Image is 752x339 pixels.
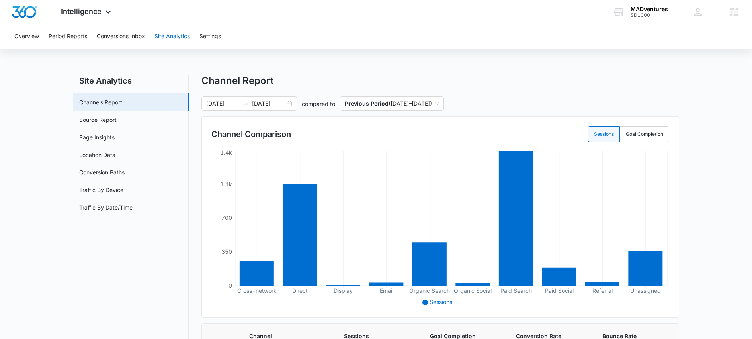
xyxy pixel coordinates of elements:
[242,100,249,107] span: swap-right
[229,282,232,289] tspan: 0
[79,186,123,194] a: Traffic By Device
[79,133,115,141] a: Page Insights
[14,24,39,49] button: Overview
[334,287,353,294] tspan: Display
[206,99,239,108] input: Start date
[211,128,291,140] h3: Channel Comparison
[545,287,574,294] tspan: Paid Social
[199,24,221,49] button: Settings
[242,100,249,107] span: to
[221,214,232,221] tspan: 700
[49,24,87,49] button: Period Reports
[630,287,661,294] tspan: Unassigned
[345,100,389,107] p: Previous Period
[252,99,285,108] input: End date
[201,75,273,87] h1: Channel Report
[292,287,308,294] tspan: Direct
[592,287,613,294] tspan: Referral
[302,100,335,108] p: compared to
[79,168,125,176] a: Conversion Paths
[430,298,452,305] span: Sessions
[154,24,190,49] button: Site Analytics
[79,151,115,159] a: Location Data
[409,287,450,294] tspan: Organic Search
[500,287,532,294] tspan: Paid Search
[620,126,669,142] label: Goal Completion
[61,7,102,16] span: Intelligence
[79,98,122,106] a: Channels Report
[237,287,277,294] tspan: Cross-network
[631,6,668,12] div: account name
[220,149,232,156] tspan: 1.4k
[454,287,492,294] tspan: Organic Social
[79,116,117,124] a: Source Report
[588,126,620,142] label: Sessions
[97,24,145,49] button: Conversions Inbox
[79,203,133,212] a: Traffic By Date/Time
[380,287,393,294] tspan: Email
[73,75,189,87] h2: Site Analytics
[345,97,439,110] span: ( [DATE] – [DATE] )
[631,12,668,18] div: account id
[221,248,232,255] tspan: 350
[220,181,232,188] tspan: 1.1k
